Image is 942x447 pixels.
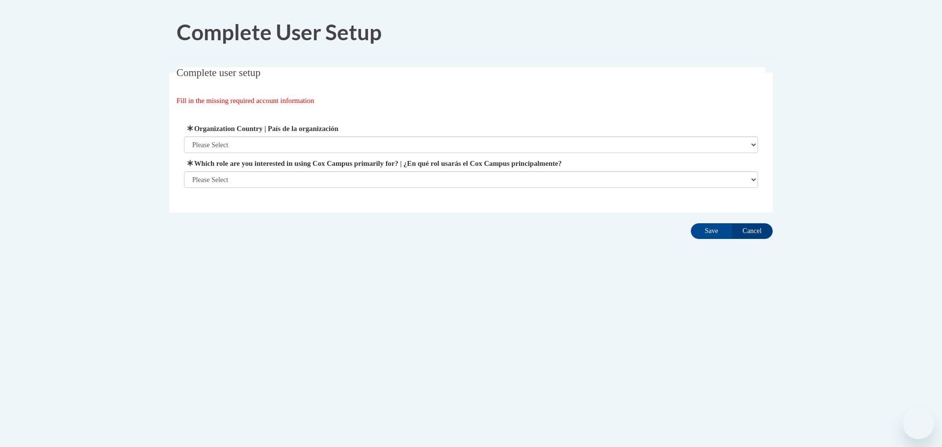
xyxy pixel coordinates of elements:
[177,67,261,79] span: Complete user setup
[184,123,759,134] label: Organization Country | País de la organización
[177,19,382,45] span: Complete User Setup
[732,223,773,239] input: Cancel
[177,97,314,105] span: Fill in the missing required account information
[184,158,759,169] label: Which role are you interested in using Cox Campus primarily for? | ¿En qué rol usarás el Cox Camp...
[691,223,732,239] input: Save
[903,408,934,439] iframe: Button to launch messaging window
